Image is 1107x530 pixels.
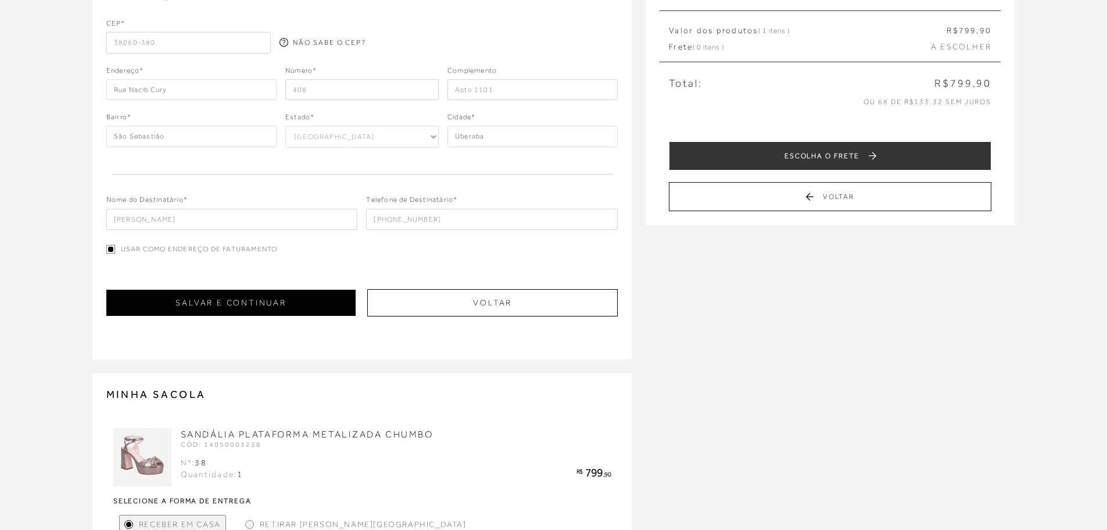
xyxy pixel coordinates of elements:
[366,194,457,208] span: Telefone de Destinatário*
[758,27,790,35] span: ( 1 itens )
[669,25,789,37] span: Valor dos produtos
[106,112,131,126] span: Bairro*
[106,65,144,79] span: Endereço*
[181,440,261,449] span: CÓD: 14050003238
[181,457,243,469] div: Nº:
[285,65,317,79] span: Número*
[447,112,475,126] span: Cidade*
[693,43,724,51] span: ( 0 itens )
[669,41,724,53] span: Frete
[603,471,611,478] span: ,90
[576,468,583,475] span: R$
[447,79,618,100] input: Ex: bloco, apartamento, etc
[366,209,618,230] input: ( )
[106,79,277,100] input: Rua, Logradouro, Avenida, etc
[106,290,356,316] button: SALVAR E CONTINUAR
[669,76,702,91] span: Total:
[121,244,278,254] span: Usar como endereço de faturamento
[585,466,603,479] span: 799
[237,469,243,479] span: 1
[864,98,991,106] span: ou 6x de R$133,32 sem juros
[181,469,243,481] div: Quantidade:
[447,65,497,79] span: Complemento
[959,26,977,35] span: 799
[947,26,958,35] span: R$
[106,194,188,208] span: Nome do Destinatário*
[106,32,271,53] input: _ _ _ _ _- _ _ _
[669,141,991,170] button: ESCOLHA O FRETE
[181,429,434,440] a: SANDÁLIA PLATAFORMA METALIZADA CHUMBO
[195,458,206,467] span: 38
[669,182,991,211] button: Voltar
[285,112,314,126] span: Estado*
[931,41,991,53] span: A ESCOLHER
[934,76,991,91] span: R$799,90
[113,497,611,504] strong: Selecione a forma de entrega
[113,428,171,486] img: SANDÁLIA PLATAFORMA METALIZADA CHUMBO
[976,26,991,35] span: ,90
[367,289,618,316] button: Voltar
[106,387,618,401] h2: MINHA SACOLA
[106,245,115,254] input: Usar como endereço de faturamento
[280,38,366,48] a: NÃO SABE O CEP?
